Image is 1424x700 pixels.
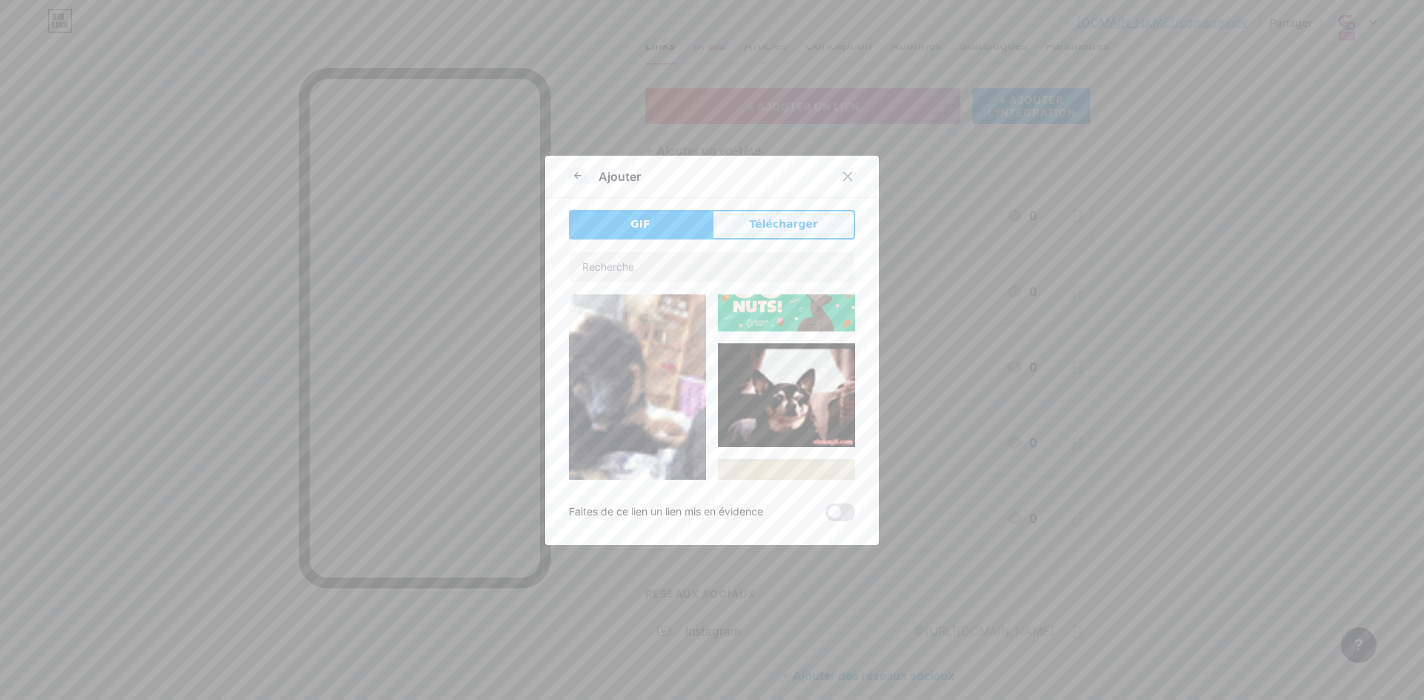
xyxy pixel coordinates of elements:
button: Télécharger [712,210,855,240]
button: GIF [569,210,712,240]
input: Recherche [570,252,854,282]
img: Gihpy [569,240,706,495]
img: Gihpy [718,459,855,596]
font: Télécharger [749,218,818,230]
font: Faites de ce lien un lien mis en évidence [569,505,763,518]
font: Ajouter [599,169,641,184]
font: GIF [630,218,650,230]
img: Gihpy [718,343,855,448]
